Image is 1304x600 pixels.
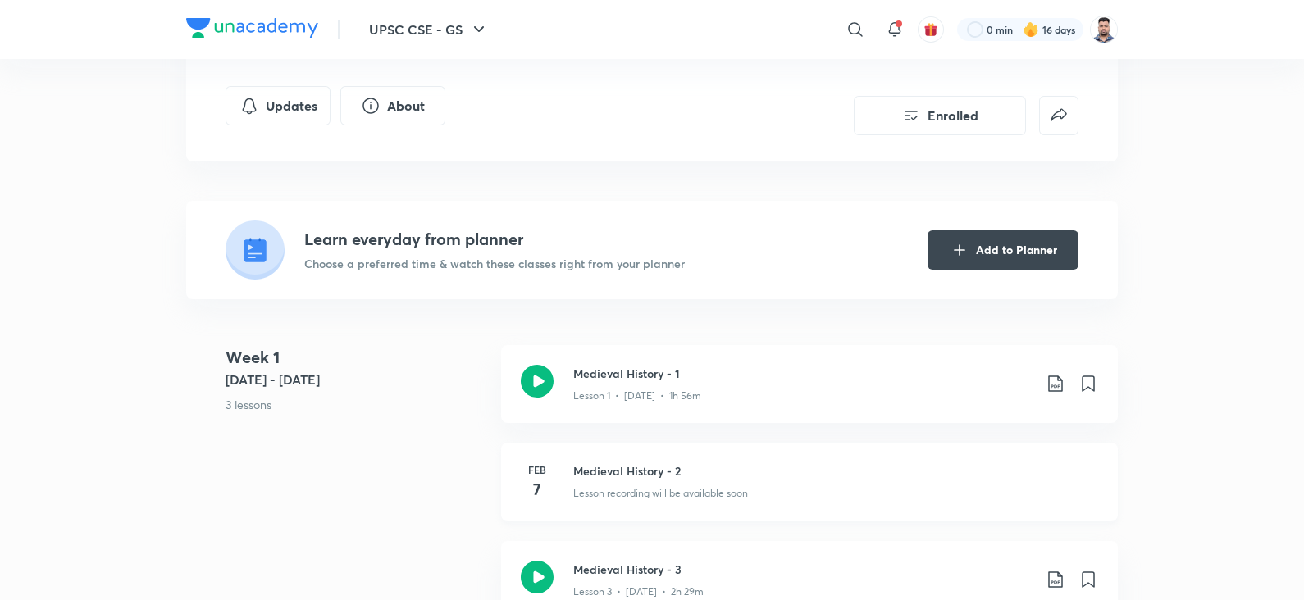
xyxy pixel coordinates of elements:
button: About [340,86,445,125]
h3: Medieval History - 2 [573,462,1098,480]
h3: Medieval History - 3 [573,561,1033,578]
a: Feb7Medieval History - 2Lesson recording will be available soon [501,443,1118,541]
h4: Week 1 [226,345,488,370]
button: avatar [918,16,944,43]
p: Lesson 1 • [DATE] • 1h 56m [573,389,701,403]
a: Medieval History - 1Lesson 1 • [DATE] • 1h 56m [501,345,1118,443]
button: Updates [226,86,331,125]
p: Lesson 3 • [DATE] • 2h 29m [573,584,704,599]
a: Company Logo [186,18,318,42]
img: avatar [923,22,938,37]
h6: Feb [521,462,554,477]
button: UPSC CSE - GS [359,13,499,46]
button: false [1039,96,1078,135]
h5: [DATE] - [DATE] [226,370,488,389]
button: Enrolled [854,96,1026,135]
p: Choose a preferred time & watch these classes right from your planner [304,255,685,272]
button: Add to Planner [928,230,1078,270]
h4: 7 [521,477,554,502]
h4: Learn everyday from planner [304,227,685,252]
img: Company Logo [186,18,318,38]
img: streak [1023,21,1039,38]
h3: Medieval History - 1 [573,365,1033,382]
p: 3 lessons [226,396,488,413]
p: Lesson recording will be available soon [573,486,748,501]
img: Maharaj Singh [1090,16,1118,43]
